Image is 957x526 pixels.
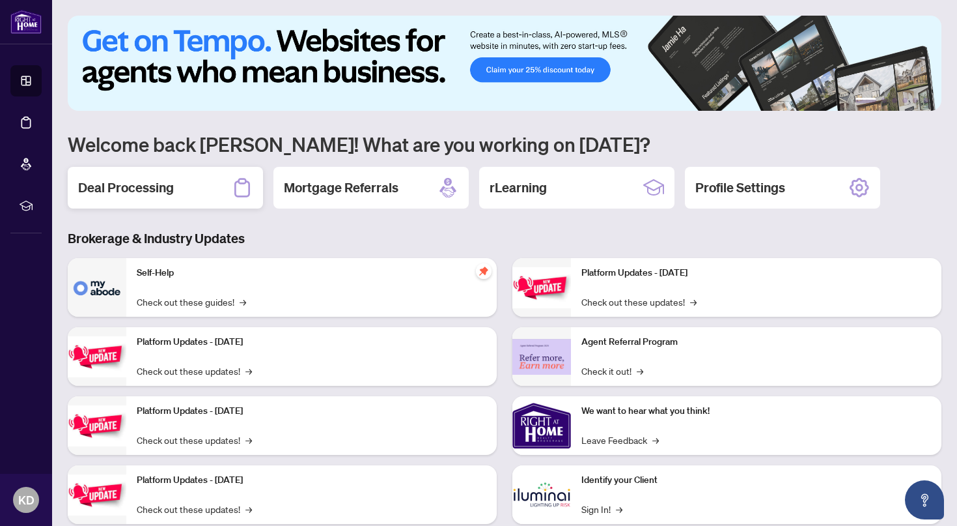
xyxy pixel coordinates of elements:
[905,480,944,519] button: Open asap
[581,502,622,516] a: Sign In!→
[68,229,941,248] h3: Brokerage & Industry Updates
[68,336,126,377] img: Platform Updates - September 16, 2025
[68,405,126,446] img: Platform Updates - July 21, 2025
[476,263,492,279] span: pushpin
[637,364,643,378] span: →
[137,404,486,418] p: Platform Updates - [DATE]
[581,404,931,418] p: We want to hear what you think!
[512,267,571,308] img: Platform Updates - June 23, 2025
[137,295,246,309] a: Check out these guides!→
[690,295,697,309] span: →
[137,473,486,488] p: Platform Updates - [DATE]
[923,98,928,103] button: 6
[68,16,941,111] img: Slide 0
[581,433,659,447] a: Leave Feedback→
[245,433,252,447] span: →
[902,98,908,103] button: 4
[18,491,35,509] span: KD
[68,475,126,516] img: Platform Updates - July 8, 2025
[512,396,571,455] img: We want to hear what you think!
[512,339,571,375] img: Agent Referral Program
[137,502,252,516] a: Check out these updates!→
[240,295,246,309] span: →
[892,98,897,103] button: 3
[695,179,785,197] h2: Profile Settings
[581,295,697,309] a: Check out these updates!→
[581,473,931,488] p: Identify your Client
[652,433,659,447] span: →
[512,465,571,524] img: Identify your Client
[245,364,252,378] span: →
[137,335,486,349] p: Platform Updates - [DATE]
[913,98,918,103] button: 5
[137,364,252,378] a: Check out these updates!→
[245,502,252,516] span: →
[137,266,486,280] p: Self-Help
[581,266,931,280] p: Platform Updates - [DATE]
[616,502,622,516] span: →
[68,132,941,156] h1: Welcome back [PERSON_NAME]! What are you working on [DATE]?
[855,98,876,103] button: 1
[137,433,252,447] a: Check out these updates!→
[581,335,931,349] p: Agent Referral Program
[881,98,887,103] button: 2
[284,179,398,197] h2: Mortgage Referrals
[78,179,174,197] h2: Deal Processing
[490,179,547,197] h2: rLearning
[10,10,42,34] img: logo
[581,364,643,378] a: Check it out!→
[68,258,126,317] img: Self-Help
